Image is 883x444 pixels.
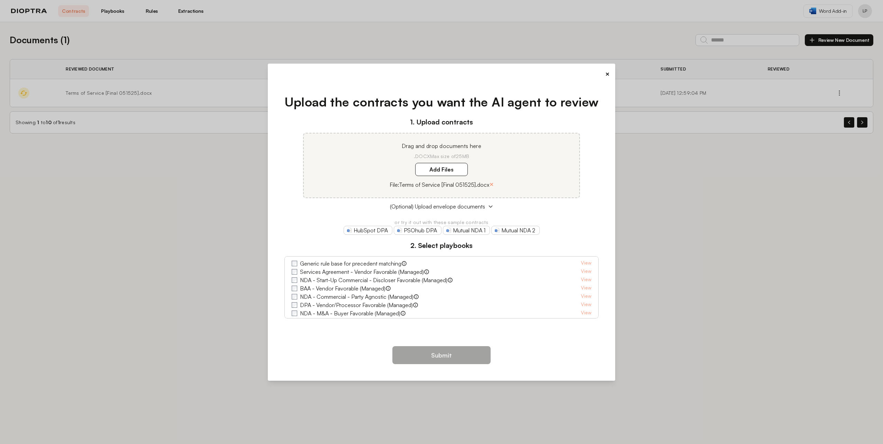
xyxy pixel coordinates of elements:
[605,69,610,79] button: ×
[489,179,494,189] button: ×
[312,153,571,160] p: .DOCX Max size of 25MB
[300,284,385,293] label: BAA - Vendor Favorable (Managed)
[581,268,591,276] a: View
[284,240,599,251] h3: 2. Select playbooks
[581,317,591,326] a: View
[581,276,591,284] a: View
[284,93,599,111] h1: Upload the contracts you want the AI agent to review
[300,259,401,268] label: Generic rule base for precedent matching
[300,317,458,326] label: Services Agreement - Customer Review of Vendor Form (Market)
[300,301,413,309] label: DPA - Vendor/Processor Favorable (Managed)
[581,284,591,293] a: View
[443,226,490,235] a: Mutual NDA 1
[300,268,424,276] label: Services Agreement - Vendor Favorable (Managed)
[392,346,491,364] button: Submit
[284,219,599,226] p: or try it out with these sample contracts
[284,202,599,211] button: (Optional) Upload envelope documents
[390,202,485,211] span: (Optional) Upload envelope documents
[390,181,489,189] p: File: Terms of Service [Final 051525].docx
[415,163,468,176] label: Add Files
[491,226,540,235] a: Mutual NDA 2
[284,117,599,127] h3: 1. Upload contracts
[300,276,447,284] label: NDA - Start-Up Commercial - Discloser Favorable (Managed)
[312,142,571,150] p: Drag and drop documents here
[581,309,591,317] a: View
[300,293,413,301] label: NDA - Commercial - Party Agnostic (Managed)
[300,309,400,317] label: NDA - M&A - Buyer Favorable (Managed)
[344,226,392,235] a: HubSpot DPA
[581,293,591,301] a: View
[581,259,591,268] a: View
[581,301,591,309] a: View
[394,226,441,235] a: PSOhub DPA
